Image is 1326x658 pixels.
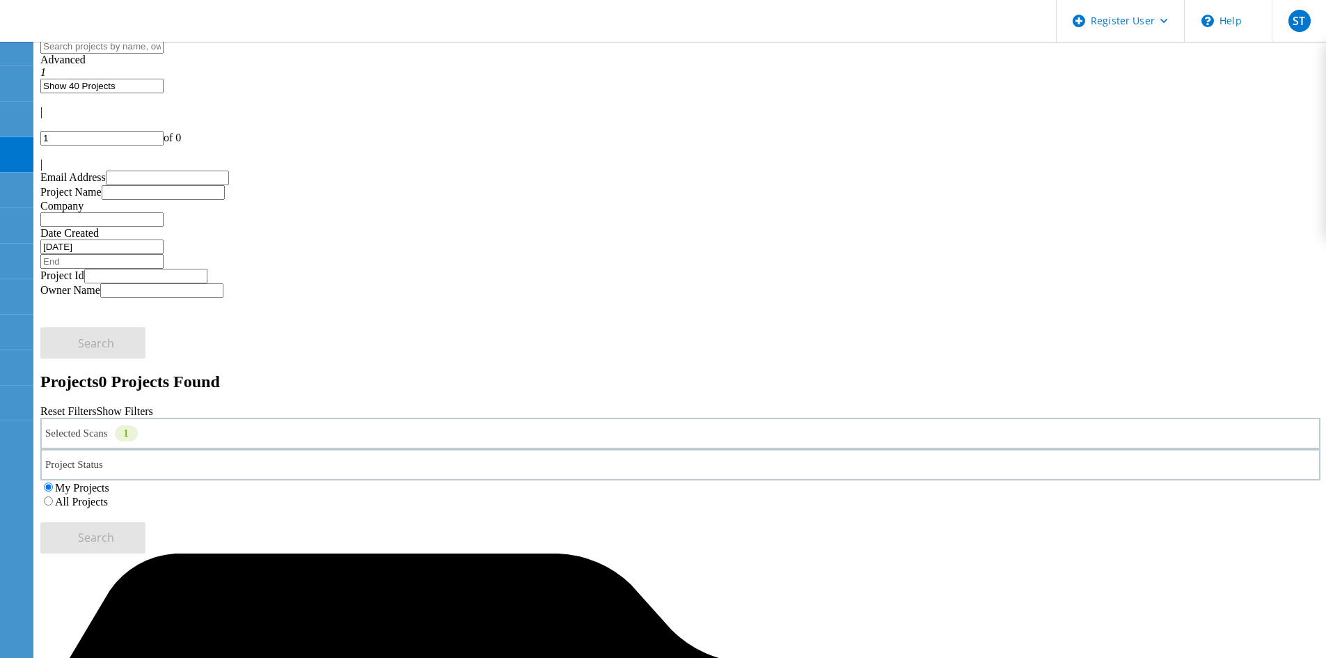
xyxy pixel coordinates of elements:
span: ST [1293,15,1305,26]
label: Project Name [40,186,102,198]
label: Company [40,200,84,212]
button: Search [40,522,145,554]
svg: \n [1201,15,1214,27]
span: of 0 [164,132,181,143]
input: End [40,254,164,269]
label: Email Address [40,171,106,183]
input: Search projects by name, owner, ID, company, etc [40,39,164,54]
span: Search [78,530,114,545]
span: Search [78,336,114,351]
div: | [40,158,1320,171]
div: | [40,106,1320,118]
span: 0 Projects Found [99,373,220,391]
div: Selected Scans [40,418,1320,449]
b: Projects [40,373,99,391]
label: Project Id [40,269,84,281]
button: Search [40,327,145,359]
label: My Projects [55,482,109,494]
input: Start [40,240,164,254]
a: Reset Filters [40,405,96,417]
label: Date Created [40,227,99,239]
div: 1 [115,425,138,441]
span: Advanced [40,54,86,65]
a: Show Filters [96,405,152,417]
label: Owner Name [40,284,100,296]
a: Live Optics Dashboard [14,27,164,39]
i: 1 [40,66,46,78]
label: All Projects [55,496,108,508]
div: Project Status [40,449,1320,480]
